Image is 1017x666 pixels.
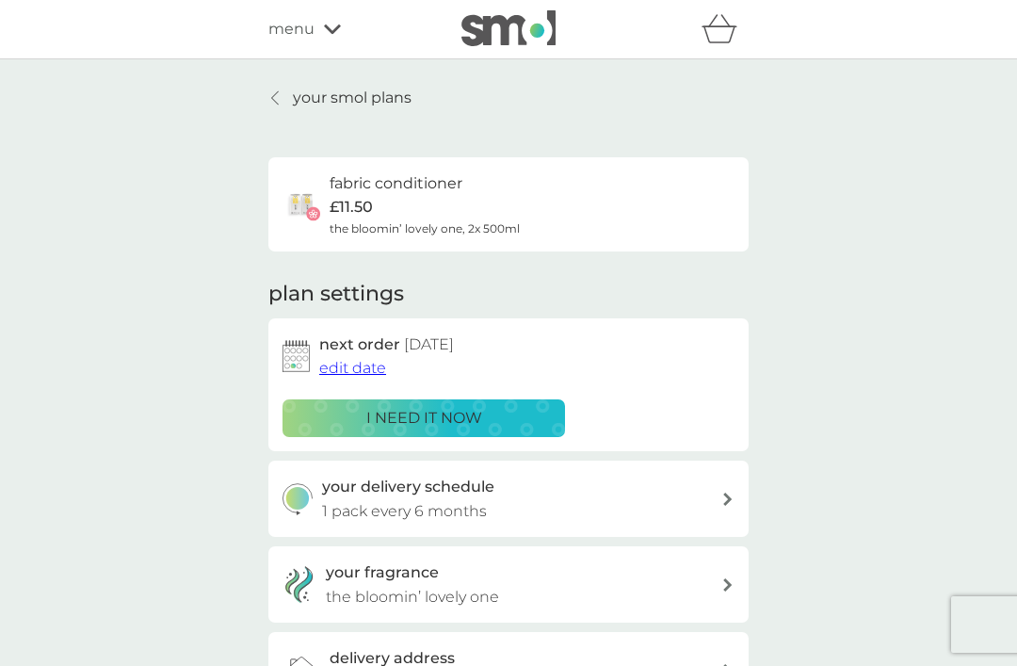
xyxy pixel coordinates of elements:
button: edit date [319,356,386,381]
h2: next order [319,333,454,357]
p: your smol plans [293,86,412,110]
h3: your fragrance [326,560,439,585]
div: basket [702,10,749,48]
img: smol [461,10,556,46]
p: i need it now [366,406,482,430]
h3: your delivery schedule [322,475,494,499]
h6: fabric conditioner [330,171,462,196]
span: edit date [319,359,386,377]
span: the bloomin’ lovely one, 2x 500ml [330,219,520,237]
p: 1 pack every 6 months [322,499,487,524]
span: [DATE] [404,335,454,353]
a: your fragrancethe bloomin’ lovely one [268,546,749,623]
h2: plan settings [268,280,404,309]
p: the bloomin’ lovely one [326,585,499,609]
button: i need it now [282,399,565,437]
button: your delivery schedule1 pack every 6 months [268,461,749,537]
span: menu [268,17,315,41]
a: your smol plans [268,86,412,110]
p: £11.50 [330,195,373,219]
img: fabric conditioner [282,186,320,223]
